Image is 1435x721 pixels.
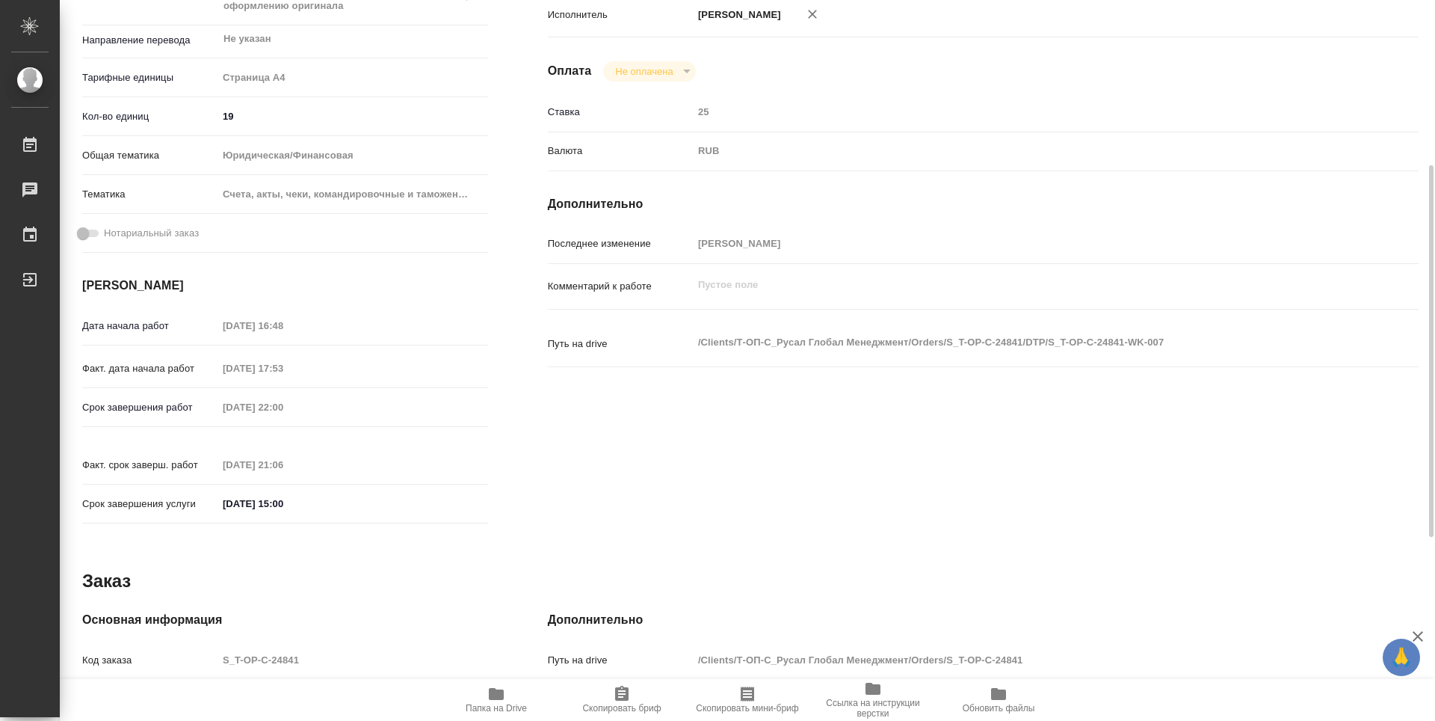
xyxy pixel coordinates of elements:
[433,679,559,721] button: Папка на Drive
[82,497,217,512] p: Срок завершения услуги
[82,148,217,163] p: Общая тематика
[693,330,1346,355] textarea: /Clients/Т-ОП-С_Русал Глобал Менеджмент/Orders/S_T-OP-C-24841/DTP/S_T-OP-C-24841-WK-007
[548,337,693,352] p: Путь на drive
[963,703,1035,714] span: Обновить файлы
[810,679,936,721] button: Ссылка на инструкции верстки
[548,195,1419,213] h4: Дополнительно
[548,105,693,120] p: Ставка
[217,315,348,337] input: Пустое поле
[548,7,693,22] p: Исполнитель
[1383,639,1420,676] button: 🙏
[82,569,131,593] h2: Заказ
[82,458,217,473] p: Факт. срок заверш. работ
[696,703,798,714] span: Скопировать мини-бриф
[82,33,217,48] p: Направление перевода
[82,277,488,295] h4: [PERSON_NAME]
[693,101,1346,123] input: Пустое поле
[82,653,217,668] p: Код заказа
[819,698,927,719] span: Ссылка на инструкции верстки
[548,653,693,668] p: Путь на drive
[548,236,693,251] p: Последнее изменение
[217,105,488,127] input: ✎ Введи что-нибудь
[603,61,695,82] div: Не оплачена
[217,493,348,515] input: ✎ Введи что-нибудь
[548,62,592,80] h4: Оплата
[82,611,488,629] h4: Основная информация
[548,279,693,294] p: Комментарий к работе
[217,65,488,90] div: Страница А4
[82,400,217,415] p: Срок завершения работ
[559,679,685,721] button: Скопировать бриф
[685,679,810,721] button: Скопировать мини-бриф
[217,182,488,207] div: Счета, акты, чеки, командировочные и таможенные документы
[1389,642,1414,673] span: 🙏
[548,144,693,159] p: Валюта
[82,109,217,124] p: Кол-во единиц
[217,454,348,476] input: Пустое поле
[693,233,1346,254] input: Пустое поле
[82,361,217,376] p: Факт. дата начала работ
[611,65,677,78] button: Не оплачена
[693,138,1346,164] div: RUB
[82,319,217,334] p: Дата начала работ
[582,703,661,714] span: Скопировать бриф
[466,703,527,714] span: Папка на Drive
[936,679,1061,721] button: Обновить файлы
[82,187,217,202] p: Тематика
[217,396,348,418] input: Пустое поле
[693,7,781,22] p: [PERSON_NAME]
[217,358,348,379] input: Пустое поле
[217,649,488,671] input: Пустое поле
[217,143,488,168] div: Юридическая/Финансовая
[693,649,1346,671] input: Пустое поле
[104,226,199,241] span: Нотариальный заказ
[82,70,217,85] p: Тарифные единицы
[548,611,1419,629] h4: Дополнительно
